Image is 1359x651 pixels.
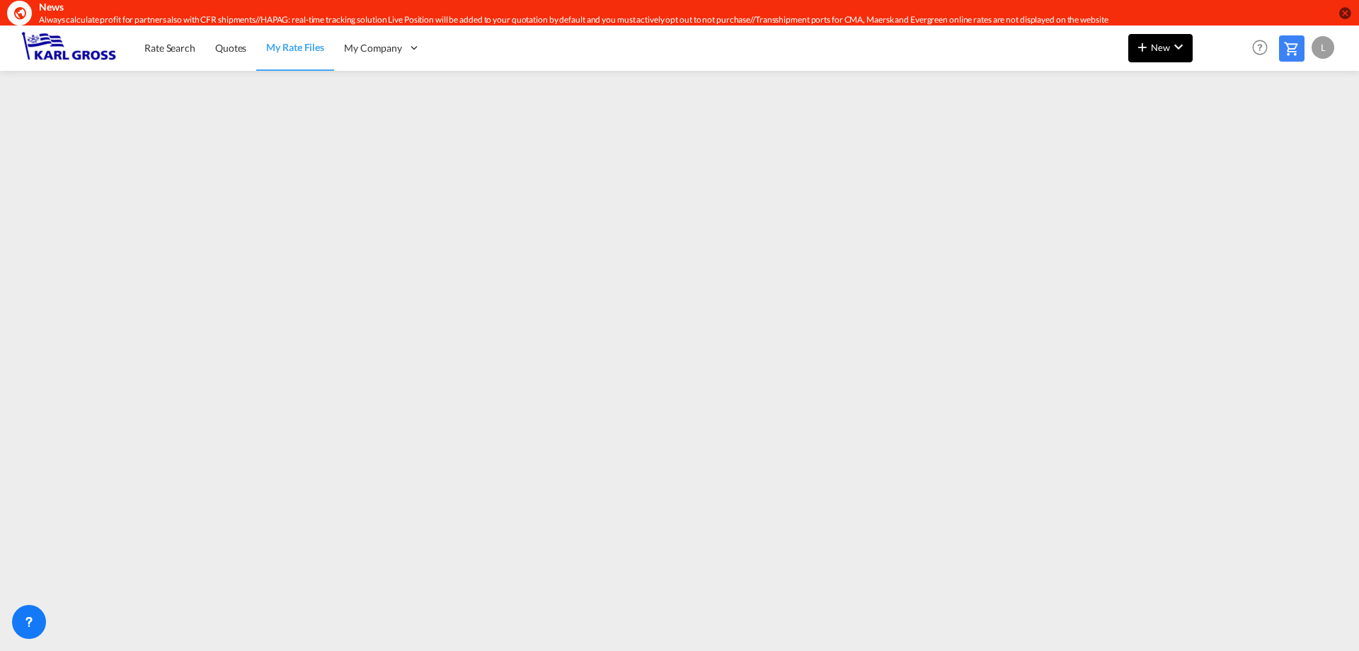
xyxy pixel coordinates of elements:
a: My Rate Files [256,25,334,71]
md-icon: icon-plus 400-fg [1134,38,1151,55]
md-icon: icon-chevron-down [1170,38,1187,55]
div: Help [1248,35,1279,61]
button: icon-plus 400-fgNewicon-chevron-down [1128,34,1193,62]
md-icon: icon-earth [13,6,27,20]
span: Quotes [215,42,246,54]
span: Help [1248,35,1272,60]
a: Rate Search [134,25,205,71]
span: Rate Search [144,42,195,54]
img: 3269c73066d711f095e541db4db89301.png [21,32,117,64]
div: Always calculate profit for partners also with CFR shipments//HAPAG: real-time tracking solution ... [39,14,1150,26]
a: Quotes [205,25,256,71]
div: My Company [334,25,430,71]
span: New [1134,42,1187,53]
span: My Company [344,41,402,55]
div: L [1312,36,1334,59]
span: My Rate Files [266,41,324,53]
button: icon-close-circle [1338,6,1352,20]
